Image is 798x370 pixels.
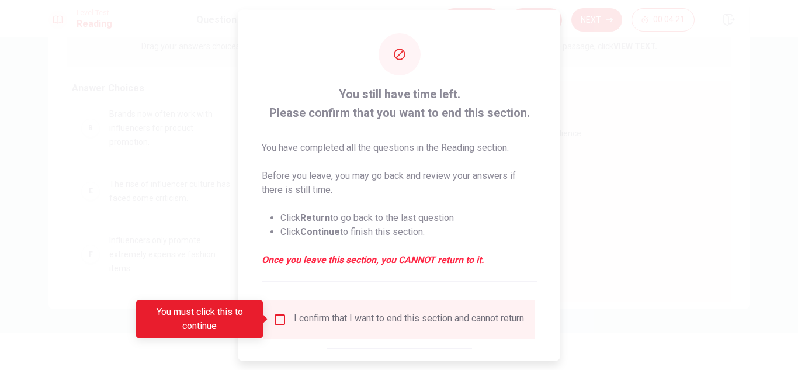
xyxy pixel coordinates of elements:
div: You must click this to continue [136,300,263,338]
strong: Continue [300,226,340,237]
strong: Return [300,212,330,223]
p: Before you leave, you may go back and review your answers if there is still time. [262,168,537,196]
span: You still have time left. Please confirm that you want to end this section. [262,84,537,122]
li: Click to finish this section. [280,224,537,238]
p: You have completed all the questions in the Reading section. [262,140,537,154]
div: I confirm that I want to end this section and cannot return. [294,312,526,326]
li: Click to go back to the last question [280,210,537,224]
em: Once you leave this section, you CANNOT return to it. [262,253,537,267]
span: You must click this to continue [273,312,287,326]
